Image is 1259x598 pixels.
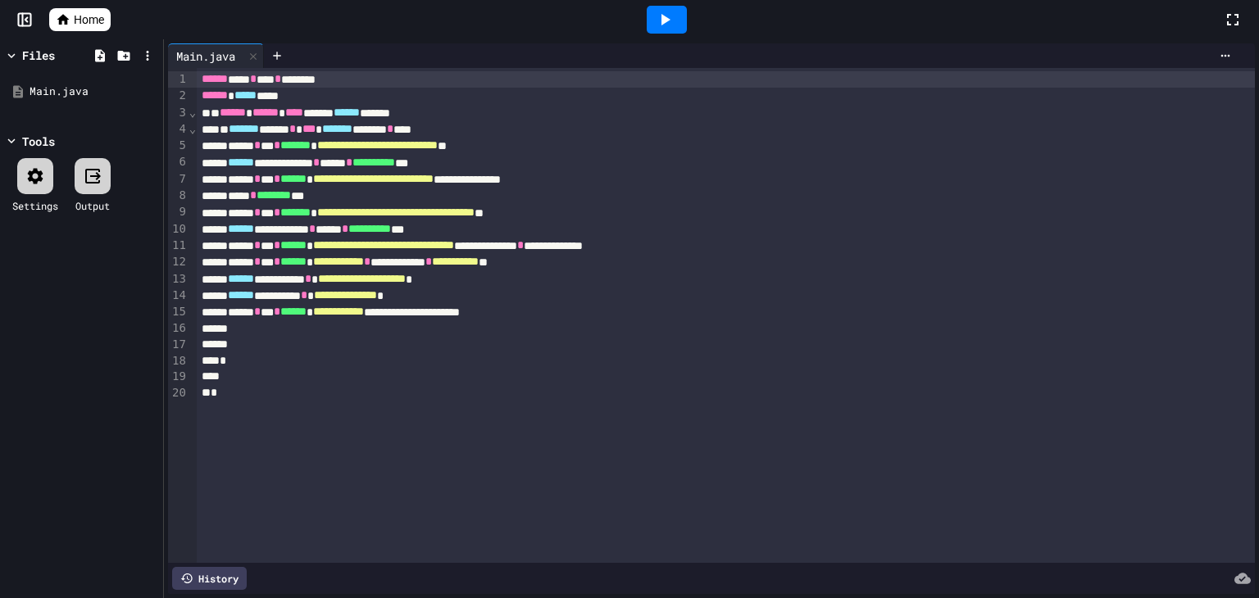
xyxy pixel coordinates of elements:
div: Main.java [30,84,157,100]
div: 12 [168,254,189,270]
span: Fold line [189,122,197,135]
div: Output [75,198,110,213]
span: Fold line [189,106,197,119]
div: Files [22,47,55,64]
div: 14 [168,288,189,304]
div: 10 [168,221,189,238]
div: 5 [168,138,189,154]
div: 4 [168,121,189,138]
div: 20 [168,385,189,401]
div: Main.java [168,43,264,68]
iframe: chat widget [1190,532,1243,582]
div: 7 [168,171,189,188]
div: 13 [168,271,189,288]
div: Tools [22,133,55,150]
div: 2 [168,88,189,104]
div: 18 [168,353,189,369]
div: 1 [168,71,189,88]
div: 9 [168,204,189,220]
div: Settings [12,198,58,213]
div: Main.java [168,48,243,65]
div: 15 [168,304,189,320]
div: 6 [168,154,189,170]
a: Home [49,8,111,31]
div: 3 [168,105,189,121]
div: 8 [168,188,189,204]
div: 17 [168,337,189,353]
iframe: chat widget [1123,461,1243,531]
div: 19 [168,369,189,385]
div: 11 [168,238,189,254]
div: History [172,567,247,590]
div: 16 [168,320,189,337]
span: Home [74,11,104,28]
